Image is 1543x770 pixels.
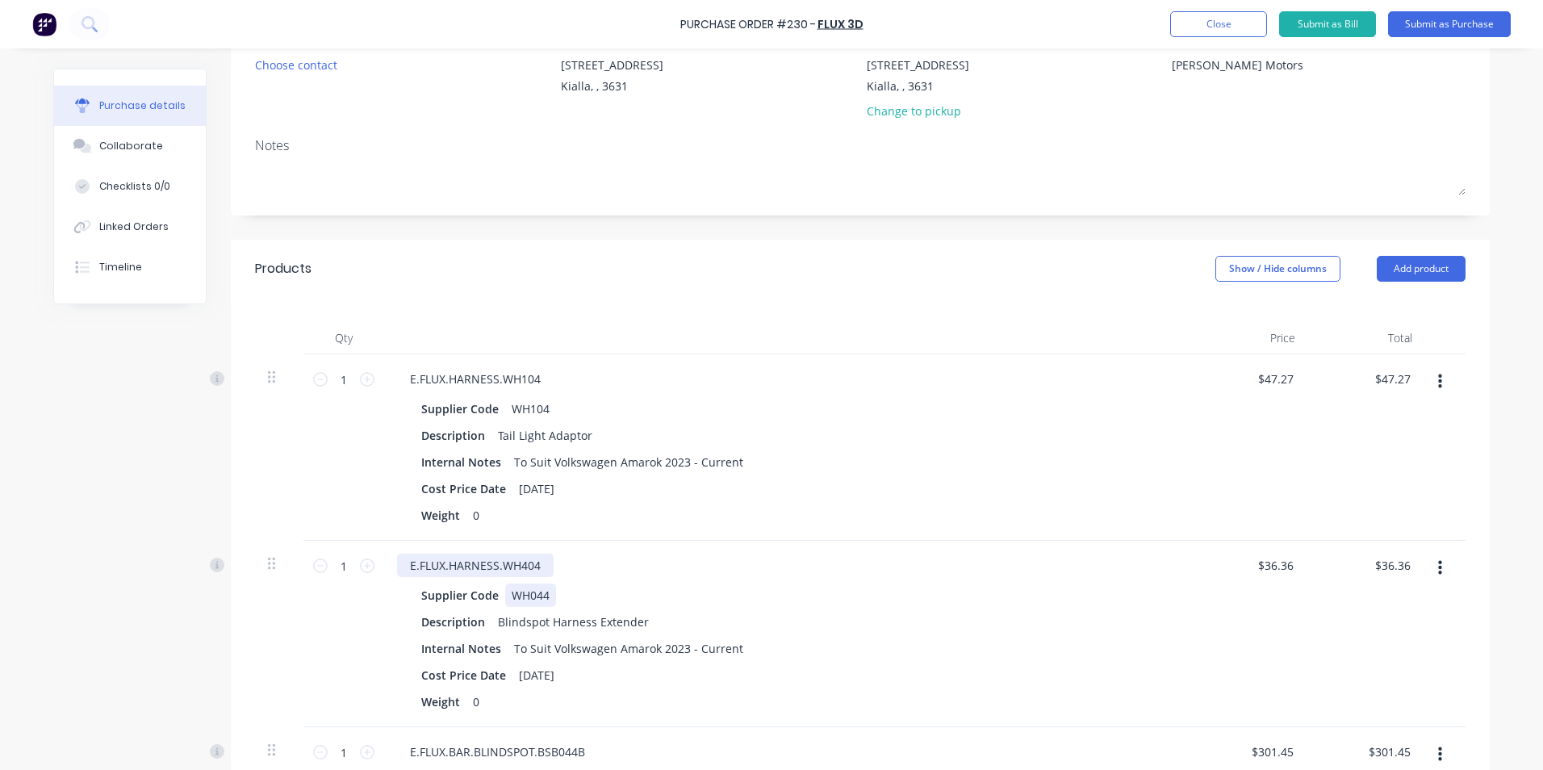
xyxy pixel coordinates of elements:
[54,126,206,166] button: Collaborate
[1308,322,1425,354] div: Total
[415,424,491,447] div: Description
[1172,56,1374,93] textarea: [PERSON_NAME] Motors
[255,56,337,73] div: Choose contact
[99,260,142,274] div: Timeline
[505,397,556,421] div: WH104
[415,504,466,527] div: Weight
[415,584,505,607] div: Supplier Code
[99,139,163,153] div: Collaborate
[867,77,969,94] div: Kialla, , 3631
[466,504,491,527] div: 0
[508,637,750,660] div: To Suit Volkswagen Amarok 2023 - Current
[415,690,466,714] div: Weight
[561,77,663,94] div: Kialla, , 3631
[1279,11,1376,37] button: Submit as Bill
[397,554,554,577] div: E.FLUX.HARNESS.WH404
[99,220,169,234] div: Linked Orders
[1377,256,1466,282] button: Add product
[817,16,863,32] a: FLUX 3D
[561,56,663,73] div: [STREET_ADDRESS]
[1388,11,1511,37] button: Submit as Purchase
[303,322,384,354] div: Qty
[1191,322,1308,354] div: Price
[491,610,655,634] div: Blindspot Harness Extender
[680,16,816,33] div: Purchase Order #230 -
[397,740,598,764] div: E.FLUX.BAR.BLINDSPOT.BSB044B
[54,247,206,287] button: Timeline
[415,610,491,634] div: Description
[54,86,206,126] button: Purchase details
[415,663,512,687] div: Cost Price Date
[99,98,186,113] div: Purchase details
[867,103,969,119] div: Change to pickup
[466,690,491,714] div: 0
[255,136,1466,155] div: Notes
[505,584,556,607] div: WH044
[1170,11,1267,37] button: Close
[397,367,554,391] div: E.FLUX.HARNESS.WH104
[255,259,312,278] div: Products
[415,397,505,421] div: Supplier Code
[415,477,512,500] div: Cost Price Date
[512,477,561,500] div: [DATE]
[32,12,56,36] img: Factory
[415,450,508,474] div: Internal Notes
[99,179,170,194] div: Checklists 0/0
[512,663,561,687] div: [DATE]
[54,166,206,207] button: Checklists 0/0
[867,56,969,73] div: [STREET_ADDRESS]
[54,207,206,247] button: Linked Orders
[508,450,750,474] div: To Suit Volkswagen Amarok 2023 - Current
[1215,256,1340,282] button: Show / Hide columns
[491,424,599,447] div: Tail Light Adaptor
[415,637,508,660] div: Internal Notes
